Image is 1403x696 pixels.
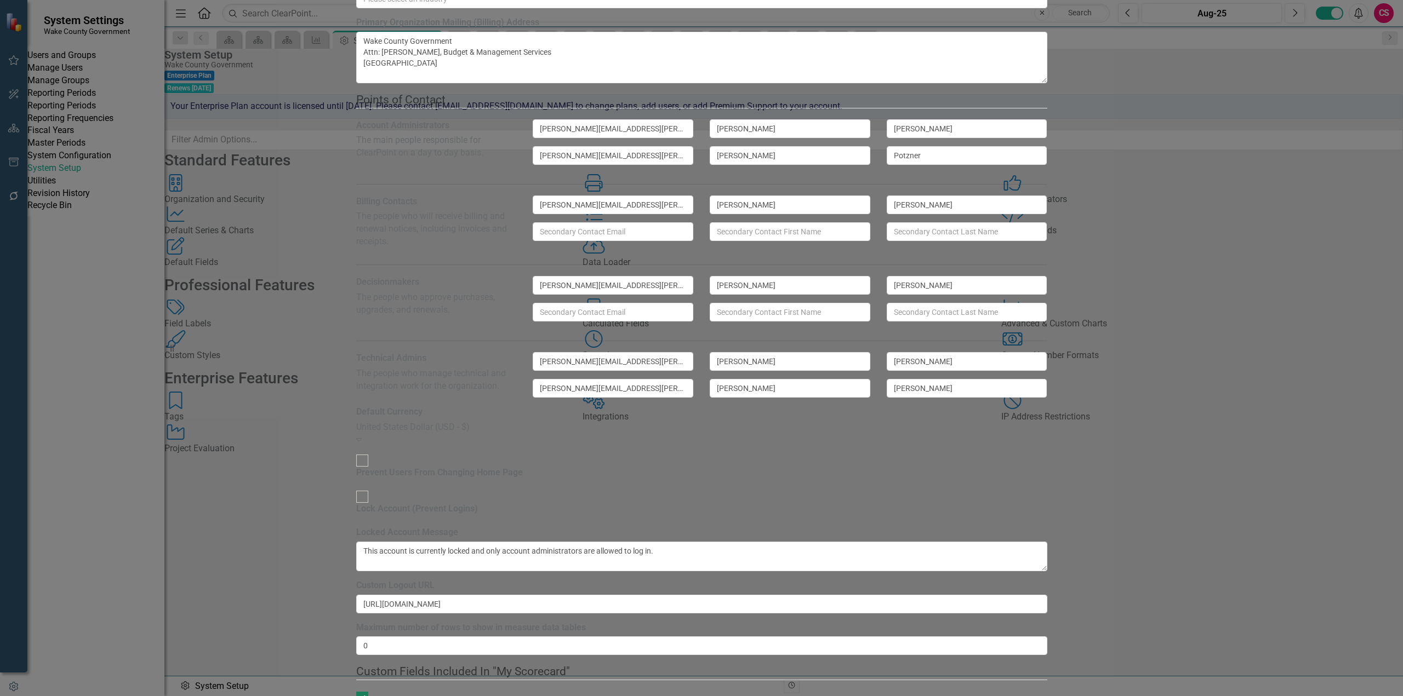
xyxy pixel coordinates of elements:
[356,406,423,418] label: Default Currency
[887,222,1047,241] input: Secondary Contact Last Name
[710,195,870,214] input: Primary Contact First Name
[710,352,870,371] input: Primary Contact First Name
[533,303,693,321] input: Secondary Contact Email
[356,276,419,289] label: Decisionmakers
[887,146,1047,165] input: Secondary Contact Last Name
[710,379,870,398] input: Secondary Contact First Name
[710,303,870,321] input: Secondary Contact First Name
[533,222,693,241] input: Secondary Contact Email
[533,379,693,398] input: Secondary Contact Email
[533,146,693,165] input: Secondary Contact Email
[710,119,870,138] input: Primary Contact First Name
[533,276,693,295] input: Primary Contact Email
[710,276,870,295] input: Primary Contact First Name
[533,352,693,371] input: Primary Contact Email
[356,16,539,29] label: Primary Organization Mailing (Billing) Address
[887,303,1047,321] input: Secondary Contact Last Name
[533,119,693,138] input: Primary Contact Email
[356,622,586,634] label: Maximum number of rows to show in measure data tables
[887,352,1047,371] input: Primary Contact Last Name
[356,91,1047,108] legend: Points of Contact
[356,119,449,132] label: Account Administrators
[356,636,1047,655] input: Number of rows (0 to show all rows)
[356,542,1047,571] textarea: This account is currently locked and only account administrators are allowed to log in.
[356,579,435,592] label: Custom Logout URL
[887,276,1047,295] input: Primary Contact Last Name
[356,352,426,365] label: Technical Admins
[356,526,458,539] label: Locked Account Message
[356,663,1047,680] legend: Custom Fields Included In "My Scorecard"
[710,146,870,165] input: Secondary Contact First Name
[887,379,1047,398] input: Secondary Contact Last Name
[356,421,1047,434] div: United States Dollar (USD - $)
[887,119,1047,138] input: Primary Contact Last Name
[887,195,1047,214] input: Primary Contact Last Name
[356,134,517,159] p: The main people responsible for ClearPoint on a day to day basis.
[533,195,693,214] input: Primary Contact Email
[356,503,478,515] div: Lock Account (Prevent Logins)
[356,467,523,479] div: Prevent Users From Changing Home Page
[356,195,417,208] label: Billing Contacts
[356,210,517,248] p: The people who will receive billing and renewal notices, including invoices and receipts.
[710,222,870,241] input: Secondary Contact First Name
[356,367,517,393] p: The people who manage technical and integration work for the organization.
[356,32,1047,83] textarea: Wake County Government Attn: [PERSON_NAME], Budget & Management Services [GEOGRAPHIC_DATA]
[356,291,517,317] p: The people who approve purchases, upgrades, and renewals.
